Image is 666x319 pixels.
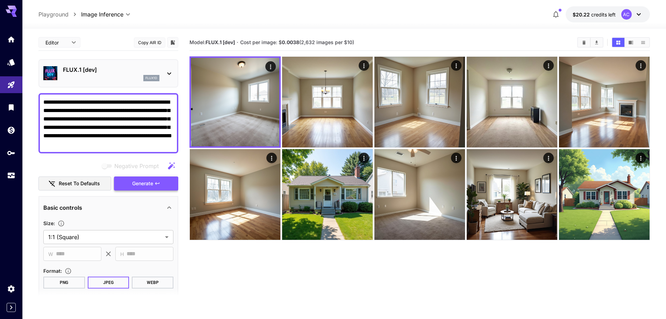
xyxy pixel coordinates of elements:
[282,39,299,45] b: 0.0038
[559,149,650,240] img: Z
[573,11,616,18] div: $20.22169
[359,60,369,71] div: Actions
[451,153,461,163] div: Actions
[265,61,276,72] div: Actions
[573,12,591,18] span: $20.22
[43,268,62,274] span: Format :
[7,103,15,112] div: Library
[359,153,369,163] div: Actions
[636,60,646,71] div: Actions
[48,233,162,241] span: 1:1 (Square)
[63,65,159,74] p: FLUX.1 [dev]
[577,37,603,48] div: Clear ImagesDownload All
[636,153,646,163] div: Actions
[611,37,650,48] div: Show images in grid viewShow images in video viewShow images in list view
[88,277,129,289] button: JPEG
[62,268,74,275] button: Choose the file format for the output image.
[621,9,632,20] div: AC
[637,38,649,47] button: Show images in list view
[282,149,373,240] img: 9k=
[43,203,82,212] p: Basic controls
[374,149,465,240] img: 2Q==
[81,10,123,19] span: Image Inference
[45,39,67,46] span: Editor
[132,277,173,289] button: WEBP
[566,6,650,22] button: $20.22169AC
[7,148,15,157] div: API Keys
[467,149,557,240] img: 9k=
[543,60,554,71] div: Actions
[612,38,624,47] button: Show images in grid view
[145,76,157,81] p: flux1d
[38,10,81,19] nav: breadcrumb
[134,37,165,48] button: Copy AIR ID
[7,126,15,134] div: Wallet
[114,176,178,191] button: Generate
[578,38,590,47] button: Clear Images
[591,12,616,18] span: credits left
[240,39,354,45] span: Cost per image: $ (2,632 images per $10)
[282,57,373,147] img: 2Q==
[100,161,164,170] span: Negative prompts are not compatible with the selected model.
[625,38,637,47] button: Show images in video view
[43,199,173,216] div: Basic controls
[38,10,69,19] a: Playground
[189,39,235,45] span: Model:
[7,303,16,312] button: Expand sidebar
[7,58,15,67] div: Models
[120,250,124,258] span: H
[191,58,279,146] img: Z
[7,284,15,293] div: Settings
[590,38,603,47] button: Download All
[451,60,461,71] div: Actions
[190,149,280,240] img: Z
[559,57,650,147] img: 2Q==
[170,38,176,47] button: Add to library
[266,153,277,163] div: Actions
[55,220,67,227] button: Adjust the dimensions of the generated image by specifying its width and height in pixels, or sel...
[43,63,173,84] div: FLUX.1 [dev]flux1d
[543,153,554,163] div: Actions
[114,162,159,170] span: Negative Prompt
[48,250,53,258] span: W
[38,176,111,191] button: Reset to defaults
[132,179,153,188] span: Generate
[206,39,235,45] b: FLUX.1 [dev]
[43,277,85,289] button: PNG
[7,171,15,180] div: Usage
[43,220,55,226] span: Size :
[7,35,15,44] div: Home
[467,57,557,147] img: 2Q==
[374,57,465,147] img: Z
[237,38,238,47] p: ·
[7,81,15,89] div: Playground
